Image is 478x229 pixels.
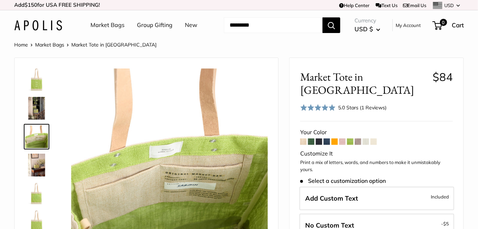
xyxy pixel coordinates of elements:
input: Search... [224,17,323,33]
span: $84 [433,70,453,84]
button: USD $ [355,23,380,35]
a: Help Center [339,2,369,8]
button: Search [323,17,340,33]
span: USD $ [355,25,373,33]
span: Currency [355,16,380,26]
img: Market Tote in Chartreuse [25,154,48,176]
a: Market Tote in Chartreuse [24,181,49,206]
div: 5.0 Stars (1 Reviews) [300,102,387,113]
a: Market Bags [90,20,125,31]
span: - [441,219,449,228]
span: Market Tote in [GEOGRAPHIC_DATA] [71,42,156,48]
a: Market Tote in Chartreuse [24,96,49,121]
span: Market Tote in [GEOGRAPHIC_DATA] [300,70,427,97]
a: Home [14,42,28,48]
span: Cart [452,21,464,29]
span: $150 [24,1,37,8]
span: 0 [440,19,447,26]
span: Included [431,192,449,201]
span: $5 [443,221,449,227]
span: USD [445,2,454,8]
a: Group Gifting [137,20,172,31]
span: Add Custom Text [305,194,358,202]
label: Add Custom Text [300,187,454,210]
img: Market Tote in Chartreuse [25,182,48,205]
div: 5.0 Stars (1 Reviews) [339,104,387,111]
a: Market Tote in Chartreuse [24,152,49,178]
img: Market Tote in Chartreuse [25,97,48,120]
a: Email Us [403,2,427,8]
img: Apolis [14,20,62,31]
a: Market Tote in Chartreuse [24,124,49,149]
div: Customize It [300,148,453,159]
nav: Breadcrumb [14,40,156,49]
a: Market Tote in Chartreuse [24,67,49,93]
a: New [185,20,197,31]
p: Print a mix of letters, words, and numbers to make it unmistakably yours. [300,159,453,173]
img: Market Tote in Chartreuse [25,125,48,148]
span: Select a customization option [300,178,386,184]
a: Market Bags [35,42,64,48]
a: Text Us [376,2,397,8]
img: Market Tote in Chartreuse [25,69,48,91]
a: My Account [396,21,421,29]
div: Your Color [300,127,453,138]
a: 0 Cart [433,20,464,31]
